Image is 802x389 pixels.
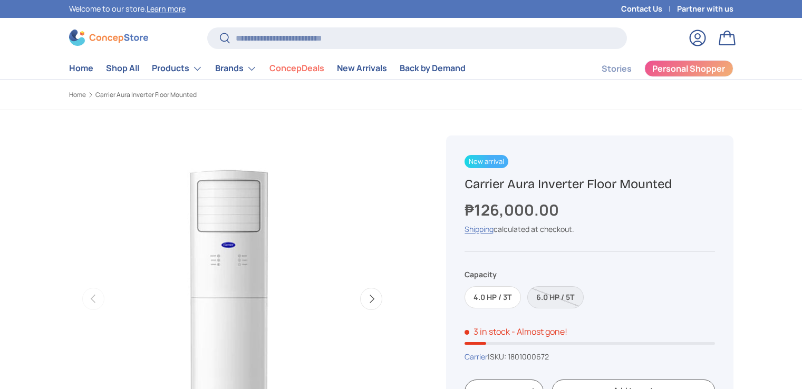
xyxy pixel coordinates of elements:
span: Personal Shopper [652,64,725,73]
summary: Products [146,58,209,79]
span: | [488,352,549,362]
span: SKU: [490,352,506,362]
a: Back by Demand [400,58,466,79]
a: Home [69,58,93,79]
strong: ₱126,000.00 [465,199,562,220]
a: Stories [602,59,632,79]
a: Shipping [465,224,494,234]
a: New Arrivals [337,58,387,79]
nav: Breadcrumbs [69,90,421,100]
a: Partner with us [677,3,733,15]
span: New arrival [465,155,508,168]
img: ConcepStore [69,30,148,46]
h1: Carrier Aura Inverter Floor Mounted [465,176,714,192]
a: Learn more [147,4,186,14]
a: Carrier [465,352,488,362]
p: Welcome to our store. [69,3,186,15]
p: - Almost gone! [511,326,567,337]
a: Shop All [106,58,139,79]
nav: Primary [69,58,466,79]
label: Sold out [527,286,584,309]
a: Carrier Aura Inverter Floor Mounted [95,92,197,98]
summary: Brands [209,58,263,79]
a: Brands [215,58,257,79]
a: Contact Us [621,3,677,15]
span: 3 in stock [465,326,510,337]
div: calculated at checkout. [465,223,714,235]
legend: Capacity [465,269,497,280]
a: ConcepDeals [269,58,324,79]
nav: Secondary [576,58,733,79]
span: 1801000672 [508,352,549,362]
a: Home [69,92,86,98]
a: Personal Shopper [644,60,733,77]
a: Products [152,58,202,79]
